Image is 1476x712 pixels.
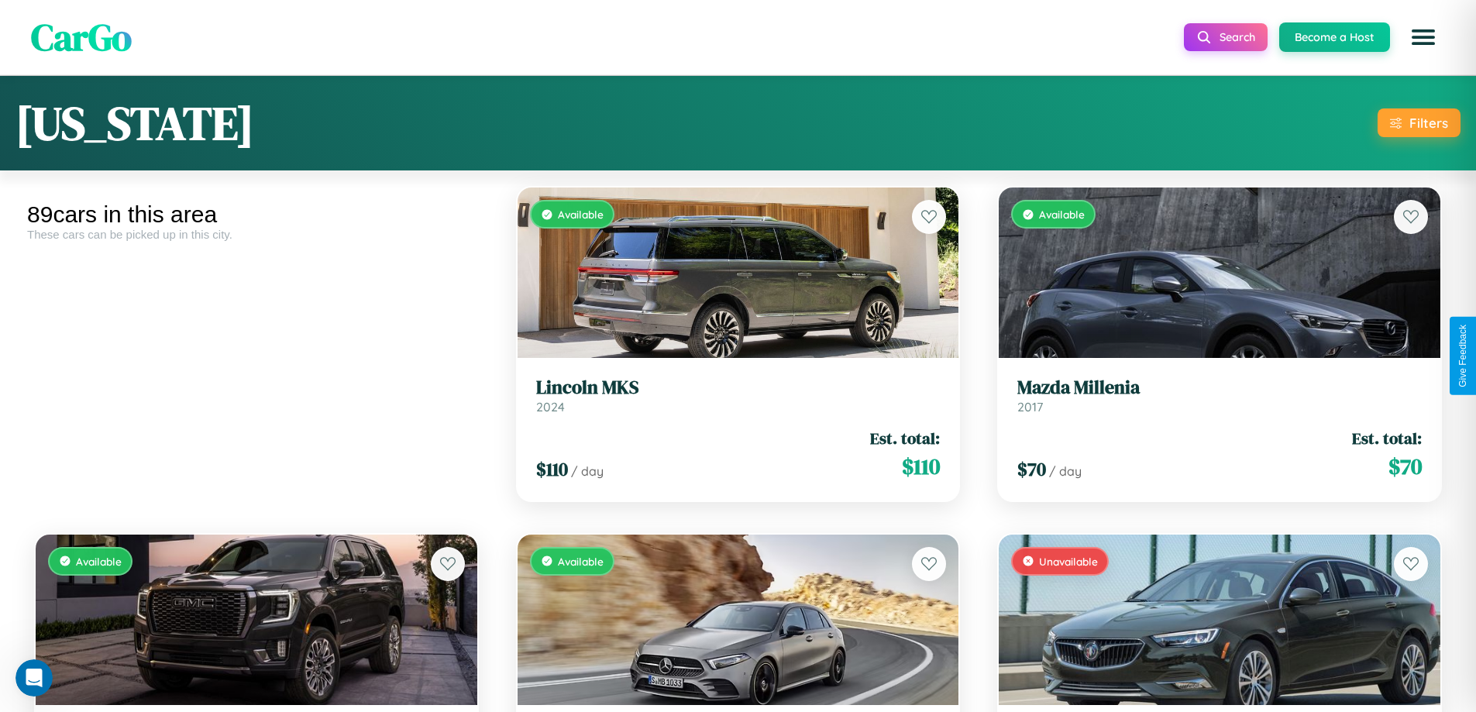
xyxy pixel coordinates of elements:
button: Open menu [1402,15,1445,59]
div: 89 cars in this area [27,201,486,228]
a: Mazda Millenia2017 [1017,377,1422,414]
div: Filters [1409,115,1448,131]
span: Search [1220,30,1255,44]
span: Unavailable [1039,555,1098,568]
button: Become a Host [1279,22,1390,52]
span: / day [1049,463,1082,479]
a: Lincoln MKS2024 [536,377,941,414]
h1: [US_STATE] [15,91,254,155]
div: These cars can be picked up in this city. [27,228,486,241]
span: Est. total: [870,427,940,449]
span: Est. total: [1352,427,1422,449]
span: 2017 [1017,399,1043,414]
span: Available [1039,208,1085,221]
span: $ 70 [1017,456,1046,482]
span: / day [571,463,604,479]
div: Give Feedback [1457,325,1468,387]
span: CarGo [31,12,132,63]
iframe: Intercom live chat [15,659,53,697]
span: Available [558,208,604,221]
span: Available [558,555,604,568]
button: Search [1184,23,1268,51]
h3: Lincoln MKS [536,377,941,399]
span: $ 110 [902,451,940,482]
h3: Mazda Millenia [1017,377,1422,399]
span: $ 110 [536,456,568,482]
span: $ 70 [1388,451,1422,482]
span: Available [76,555,122,568]
button: Filters [1378,108,1461,137]
span: 2024 [536,399,565,414]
